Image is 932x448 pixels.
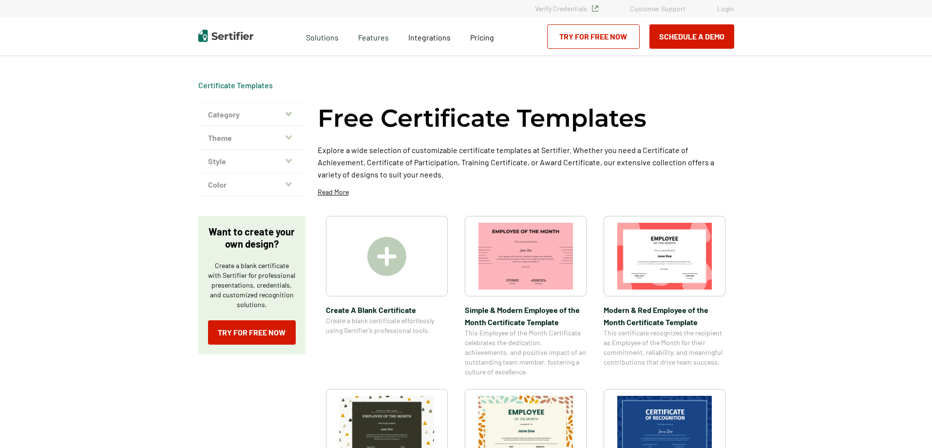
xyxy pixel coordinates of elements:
span: Features [358,30,389,42]
p: Read More [318,187,349,197]
a: Login [717,4,734,13]
a: Pricing [470,30,494,42]
img: Modern & Red Employee of the Month Certificate Template [617,223,712,290]
span: Create A Blank Certificate [326,304,448,316]
p: Create a blank certificate with Sertifier for professional presentations, credentials, and custom... [208,261,296,310]
span: Simple & Modern Employee of the Month Certificate Template [465,304,587,328]
button: Style [198,150,305,173]
a: Modern & Red Employee of the Month Certificate TemplateModern & Red Employee of the Month Certifi... [604,216,725,377]
div: Breadcrumb [198,80,273,90]
a: Try for Free Now [208,320,296,345]
span: Integrations [408,33,451,42]
span: Solutions [306,30,339,42]
button: Theme [198,126,305,150]
a: Simple & Modern Employee of the Month Certificate TemplateSimple & Modern Employee of the Month C... [465,216,587,377]
img: Simple & Modern Employee of the Month Certificate Template [478,223,573,290]
span: This certificate recognizes the recipient as Employee of the Month for their commitment, reliabil... [604,328,725,367]
a: Integrations [408,30,451,42]
h1: Free Certificate Templates [318,102,647,134]
a: Certificate Templates [198,80,273,90]
span: Modern & Red Employee of the Month Certificate Template [604,304,725,328]
p: Want to create your own design? [208,226,296,250]
img: Verified [592,5,598,12]
img: Create A Blank Certificate [367,237,406,276]
a: Try for Free Now [547,24,640,49]
span: This Employee of the Month Certificate celebrates the dedication, achievements, and positive impa... [465,328,587,377]
button: Category [198,103,305,126]
a: Customer Support [630,4,685,13]
span: Pricing [470,33,494,42]
a: Verify Credentials [535,4,598,13]
img: Sertifier | Digital Credentialing Platform [198,30,253,42]
p: Explore a wide selection of customizable certificate templates at Sertifier. Whether you need a C... [318,144,734,180]
span: Create a blank certificate effortlessly using Sertifier’s professional tools. [326,316,448,335]
button: Color [198,173,305,196]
